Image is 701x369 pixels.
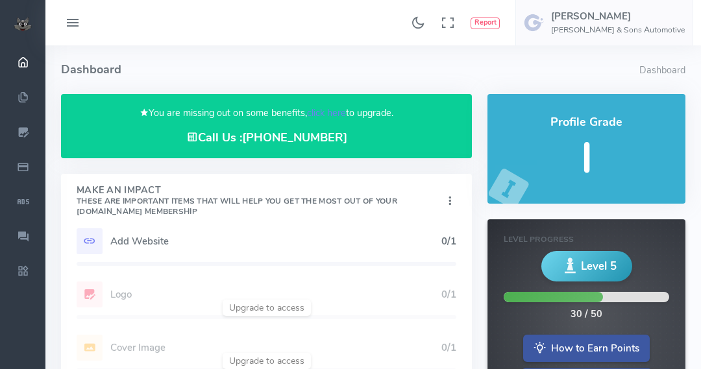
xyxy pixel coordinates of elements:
[639,64,685,78] li: Dashboard
[551,26,685,34] h6: [PERSON_NAME] & Sons Automotive
[110,236,441,246] h5: Add Website
[77,106,456,121] p: You are missing out on some benefits, to upgrade.
[503,116,670,129] h4: Profile Grade
[307,106,346,119] a: click here
[77,131,456,145] h4: Call Us :
[523,335,650,363] a: How to Earn Points
[14,17,32,31] img: small logo
[61,45,639,94] h4: Dashboard
[77,196,397,217] small: These are important items that will help you get the most out of your [DOMAIN_NAME] Membership
[242,130,347,145] a: [PHONE_NUMBER]
[581,258,617,274] span: Level 5
[77,185,443,217] h4: Make An Impact
[503,136,670,182] h5: I
[524,12,545,33] img: user-image
[551,11,685,21] h5: [PERSON_NAME]
[441,236,456,246] h5: 0/1
[504,235,669,244] h6: Level Progress
[571,307,602,322] div: 30 / 50
[471,18,500,29] button: Report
